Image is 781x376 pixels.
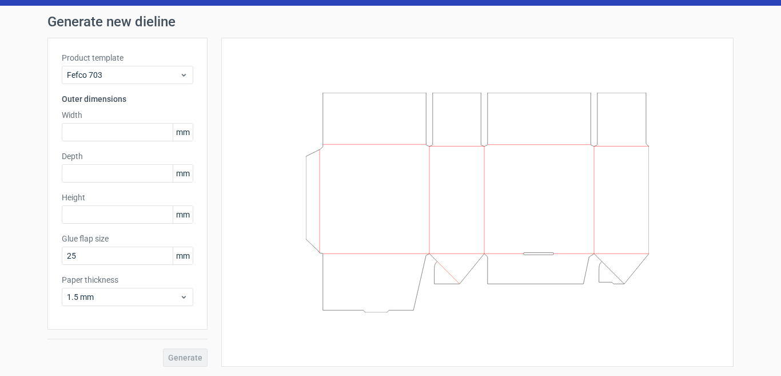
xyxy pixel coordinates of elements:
[62,109,193,121] label: Width
[173,247,193,264] span: mm
[173,165,193,182] span: mm
[62,192,193,203] label: Height
[173,124,193,141] span: mm
[62,52,193,64] label: Product template
[62,151,193,162] label: Depth
[67,69,180,81] span: Fefco 703
[47,15,734,29] h1: Generate new dieline
[173,206,193,223] span: mm
[62,233,193,244] label: Glue flap size
[62,93,193,105] h3: Outer dimensions
[67,291,180,303] span: 1.5 mm
[62,274,193,286] label: Paper thickness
